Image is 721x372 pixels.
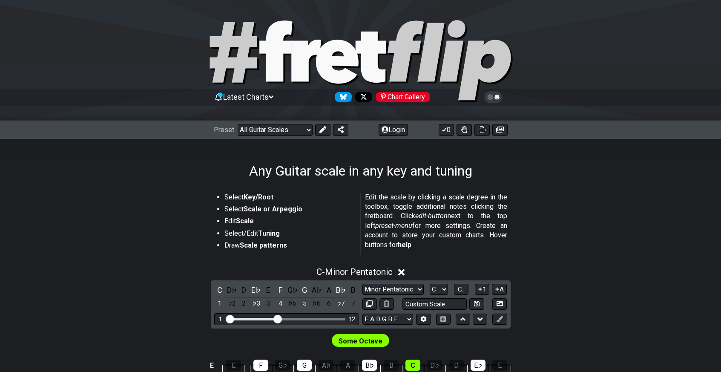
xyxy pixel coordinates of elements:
[384,360,399,371] div: B
[398,241,411,249] strong: help
[492,314,507,325] button: First click edit preset to enable marker editing
[339,335,382,347] span: First enable full edit mode to edit
[474,124,490,136] button: Print
[492,284,507,295] button: A
[275,298,286,309] div: toggle scale degree
[333,124,348,136] button: Share Preset
[348,316,355,323] div: 12
[214,313,359,325] div: Visible fret range
[416,314,431,325] button: Edit Tuning
[436,314,451,325] button: Toggle horizontal chord view
[311,298,322,309] div: toggle scale degree
[469,298,484,310] button: Store user defined scale
[340,360,355,371] div: A
[287,284,298,296] div: toggle pitch class
[315,124,330,136] button: Edit Preset
[439,124,454,136] button: 0
[323,284,334,296] div: toggle pitch class
[430,284,448,295] select: Tonic/Root
[365,193,507,250] p: Edit the scale by clicking a scale degree in the toolbox, toggle additional notes clicking the fr...
[458,285,465,293] span: C..
[240,241,287,249] strong: Scale patterns
[250,298,261,309] div: toggle scale degree
[223,92,269,101] span: Latest Charts
[226,298,237,309] div: toggle scale degree
[224,229,355,241] li: Select/Edit
[224,205,355,216] li: Select
[415,212,448,220] em: edit-button
[224,241,355,253] li: Draw
[457,124,472,136] button: Toggle Dexterity for all fretkits
[214,126,234,134] span: Preset
[454,284,468,295] button: C..
[362,298,377,310] button: Copy
[253,360,268,371] div: F
[299,298,310,309] div: toggle scale degree
[224,216,355,228] li: Edit
[263,298,274,309] div: toggle scale degree
[316,267,393,277] span: C - Minor Pentatonic
[456,314,470,325] button: Move up
[379,298,394,310] button: Delete
[348,298,359,309] div: toggle scale degree
[372,92,430,102] a: #fretflip at Pinterest
[352,92,372,102] a: Follow #fretflip at X
[214,298,225,309] div: toggle scale degree
[323,298,334,309] div: toggle scale degree
[449,360,464,371] div: D
[238,284,250,296] div: toggle pitch class
[249,163,472,179] h1: Any Guitar scale in any key and tuning
[336,284,347,296] div: toggle pitch class
[492,298,507,310] button: Create Image
[275,284,286,296] div: toggle pitch class
[362,284,424,295] select: Scale
[488,93,498,101] span: Toggle light / dark theme
[218,316,222,323] div: 1
[471,360,485,371] div: E♭
[362,360,377,371] div: B♭
[214,284,225,296] div: toggle pitch class
[244,205,302,213] strong: Scale or Arpeggio
[473,314,487,325] button: Move down
[311,284,322,296] div: toggle pitch class
[319,360,333,371] div: A♭
[331,92,352,102] a: Follow #fretflip at Bluesky
[492,360,507,371] div: E
[258,229,280,237] strong: Tuning
[250,284,261,296] div: toggle pitch class
[348,284,359,296] div: toggle pitch class
[238,298,250,309] div: toggle scale degree
[236,217,254,225] strong: Scale
[287,298,298,309] div: toggle scale degree
[427,360,442,371] div: D♭
[226,284,237,296] div: toggle pitch class
[244,193,273,201] strong: Key/Root
[275,360,290,371] div: G♭
[297,360,312,371] div: G
[362,314,413,325] select: Tuning
[376,92,430,102] div: Chart Gallery
[263,284,274,296] div: toggle pitch class
[226,360,241,371] div: E
[299,284,310,296] div: toggle pitch class
[379,124,408,136] button: Login
[224,193,355,205] li: Select
[238,124,313,136] select: Preset
[492,124,508,136] button: Create image
[405,360,420,371] div: C
[475,284,489,295] button: 1
[375,222,412,230] em: preset-menu
[336,298,347,309] div: toggle scale degree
